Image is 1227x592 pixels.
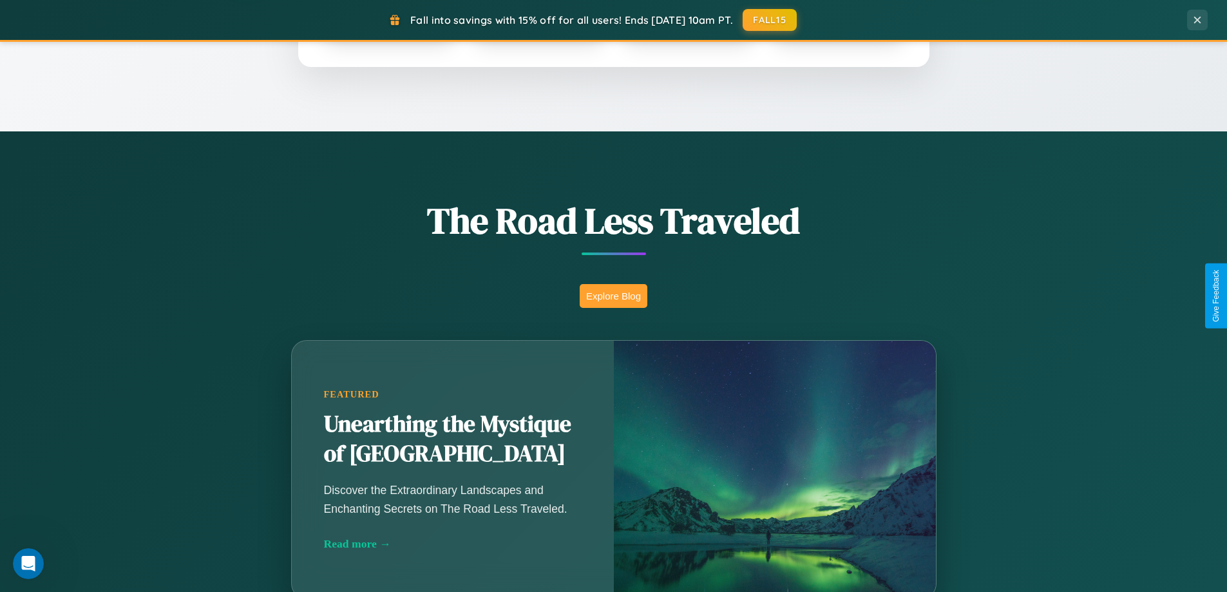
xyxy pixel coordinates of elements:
p: Discover the Extraordinary Landscapes and Enchanting Secrets on The Road Less Traveled. [324,481,582,517]
span: Fall into savings with 15% off for all users! Ends [DATE] 10am PT. [410,14,733,26]
div: Read more → [324,537,582,551]
h2: Unearthing the Mystique of [GEOGRAPHIC_DATA] [324,410,582,469]
div: Give Feedback [1212,270,1221,322]
iframe: Intercom live chat [13,548,44,579]
button: FALL15 [743,9,797,31]
button: Explore Blog [580,284,647,308]
h1: The Road Less Traveled [227,196,1000,245]
div: Featured [324,389,582,400]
